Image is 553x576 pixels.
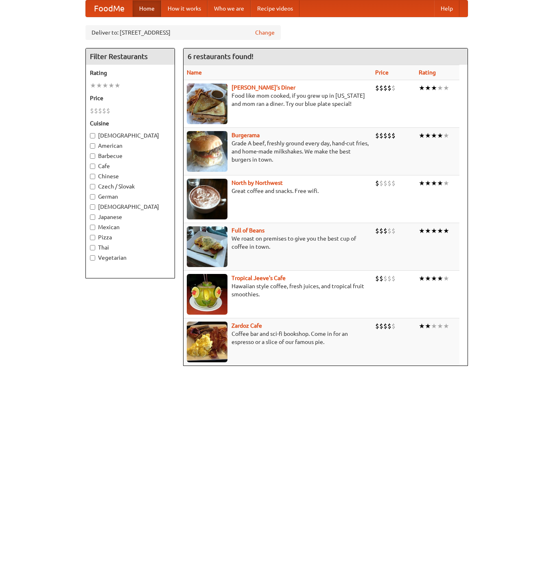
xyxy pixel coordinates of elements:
[391,322,396,331] li: $
[425,83,431,92] li: ★
[90,204,95,210] input: [DEMOGRAPHIC_DATA]
[437,179,443,188] li: ★
[90,245,95,250] input: Thai
[379,83,383,92] li: $
[437,322,443,331] li: ★
[232,322,262,329] a: Zardoz Cafe
[90,162,170,170] label: Cafe
[443,83,449,92] li: ★
[96,81,102,90] li: ★
[90,235,95,240] input: Pizza
[383,274,387,283] li: $
[98,106,102,115] li: $
[90,153,95,159] input: Barbecue
[187,139,369,164] p: Grade A beef, freshly ground every day, hand-cut fries, and home-made milkshakes. We make the bes...
[90,215,95,220] input: Japanese
[419,83,425,92] li: ★
[379,274,383,283] li: $
[375,226,379,235] li: $
[443,322,449,331] li: ★
[419,322,425,331] li: ★
[90,243,170,252] label: Thai
[383,226,387,235] li: $
[437,83,443,92] li: ★
[187,92,369,108] p: Food like mom cooked, if you grew up in [US_STATE] and mom ran a diner. Try our blue plate special!
[379,131,383,140] li: $
[437,226,443,235] li: ★
[90,81,96,90] li: ★
[431,131,437,140] li: ★
[90,223,170,231] label: Mexican
[90,233,170,241] label: Pizza
[86,48,175,65] h4: Filter Restaurants
[90,225,95,230] input: Mexican
[375,274,379,283] li: $
[387,83,391,92] li: $
[114,81,120,90] li: ★
[187,187,369,195] p: Great coffee and snacks. Free wifi.
[255,28,275,37] a: Change
[437,131,443,140] li: ★
[90,69,170,77] h5: Rating
[387,322,391,331] li: $
[187,330,369,346] p: Coffee bar and sci-fi bookshop. Come in for an espresso or a slice of our famous pie.
[419,179,425,188] li: ★
[387,226,391,235] li: $
[90,142,170,150] label: American
[391,226,396,235] li: $
[94,106,98,115] li: $
[133,0,161,17] a: Home
[425,322,431,331] li: ★
[187,226,227,267] img: beans.jpg
[379,226,383,235] li: $
[187,234,369,251] p: We roast on premises to give you the best cup of coffee in town.
[187,131,227,172] img: burgerama.jpg
[232,132,260,138] a: Burgerama
[90,94,170,102] h5: Price
[375,322,379,331] li: $
[108,81,114,90] li: ★
[379,179,383,188] li: $
[187,322,227,362] img: zardoz.jpg
[90,184,95,189] input: Czech / Slovak
[187,83,227,124] img: sallys.jpg
[90,172,170,180] label: Chinese
[232,180,283,186] a: North by Northwest
[86,0,133,17] a: FoodMe
[90,119,170,127] h5: Cuisine
[90,203,170,211] label: [DEMOGRAPHIC_DATA]
[187,282,369,298] p: Hawaiian style coffee, fresh juices, and tropical fruit smoothies.
[379,322,383,331] li: $
[419,274,425,283] li: ★
[90,152,170,160] label: Barbecue
[431,322,437,331] li: ★
[90,213,170,221] label: Japanese
[232,227,264,234] a: Full of Beans
[443,131,449,140] li: ★
[375,179,379,188] li: $
[90,133,95,138] input: [DEMOGRAPHIC_DATA]
[434,0,459,17] a: Help
[232,84,295,91] a: [PERSON_NAME]'s Diner
[102,106,106,115] li: $
[443,226,449,235] li: ★
[161,0,208,17] a: How it works
[383,83,387,92] li: $
[383,179,387,188] li: $
[431,274,437,283] li: ★
[90,254,170,262] label: Vegetarian
[187,69,202,76] a: Name
[425,179,431,188] li: ★
[90,255,95,261] input: Vegetarian
[232,275,286,281] a: Tropical Jeeve's Cafe
[90,194,95,199] input: German
[375,69,389,76] a: Price
[383,131,387,140] li: $
[90,106,94,115] li: $
[387,274,391,283] li: $
[387,179,391,188] li: $
[375,83,379,92] li: $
